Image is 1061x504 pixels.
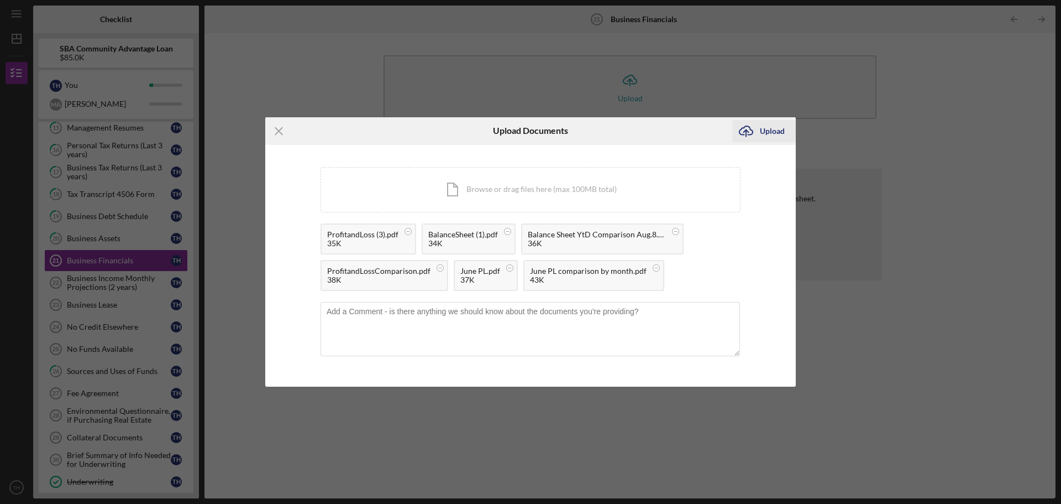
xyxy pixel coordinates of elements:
div: Balance Sheet YtD Comparison Aug.8.24_25.pdf [528,230,666,239]
div: June PL.pdf [460,267,500,276]
div: BalanceSheet (1).pdf [428,230,498,239]
div: 38K [327,276,430,284]
h6: Upload Documents [493,126,568,136]
div: 43K [530,276,647,284]
div: 34K [428,239,498,248]
div: Upload [760,120,785,142]
div: ProfitandLossComparison.pdf [327,267,430,276]
div: ProfitandLoss (3).pdf [327,230,398,239]
div: June PL comparison by month.pdf [530,267,647,276]
div: 35K [327,239,398,248]
div: 37K [460,276,500,284]
button: Upload [732,120,796,142]
div: 36K [528,239,666,248]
